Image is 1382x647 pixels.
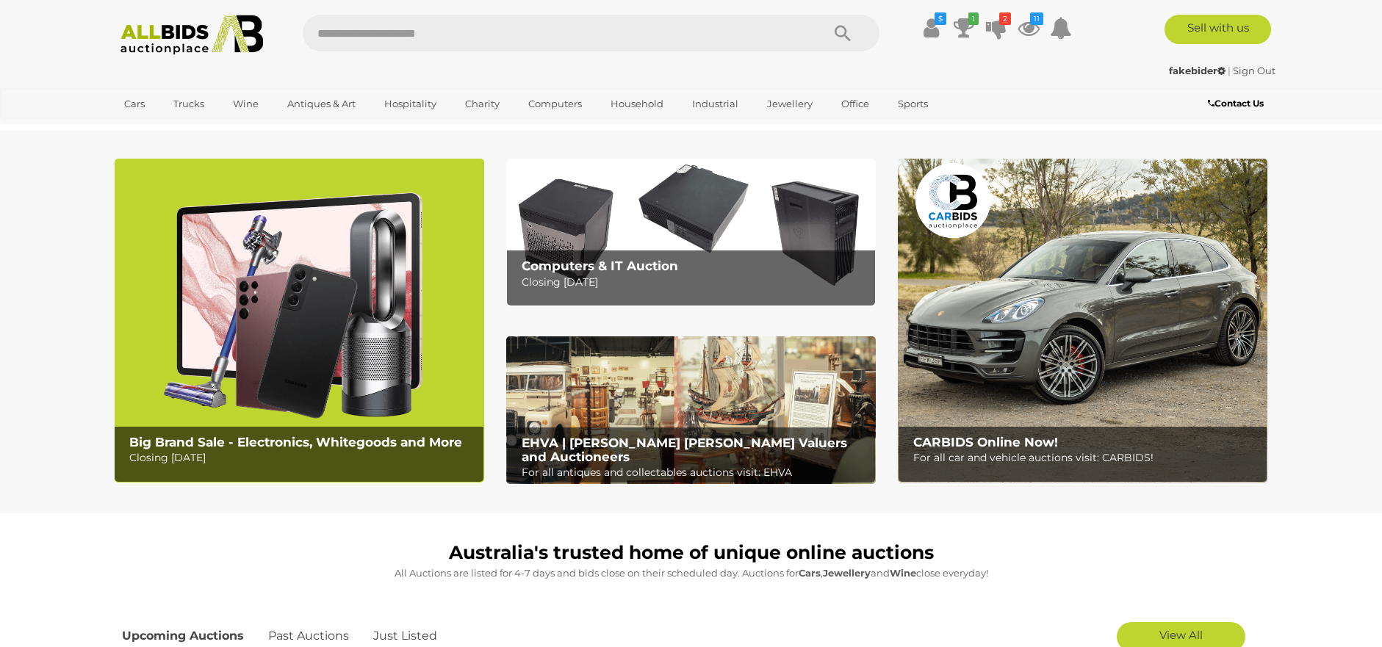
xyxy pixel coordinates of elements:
a: Industrial [683,92,748,116]
a: Antiques & Art [278,92,365,116]
strong: Jewellery [823,567,871,579]
strong: Wine [890,567,916,579]
a: 2 [985,15,1007,41]
b: Big Brand Sale - Electronics, Whitegoods and More [129,435,462,449]
img: Allbids.com.au [112,15,272,55]
b: CARBIDS Online Now! [913,435,1058,449]
a: Computers [519,92,591,116]
b: EHVA | [PERSON_NAME] [PERSON_NAME] Valuers and Auctioneers [522,435,847,464]
a: 1 [953,15,975,41]
a: Office [832,92,879,116]
i: 2 [999,12,1011,25]
a: Cars [115,92,154,116]
a: Trucks [164,92,214,116]
a: Wine [223,92,268,116]
p: For all car and vehicle auctions visit: CARBIDS! [913,449,1259,467]
a: [GEOGRAPHIC_DATA] [115,116,238,140]
i: 11 [1030,12,1043,25]
p: All Auctions are listed for 4-7 days and bids close on their scheduled day. Auctions for , and cl... [122,565,1261,582]
a: CARBIDS Online Now! CARBIDS Online Now! For all car and vehicle auctions visit: CARBIDS! [898,159,1267,482]
a: Hospitality [375,92,446,116]
p: Closing [DATE] [129,449,475,467]
a: Jewellery [757,92,822,116]
p: Closing [DATE] [522,273,868,292]
img: EHVA | Evans Hastings Valuers and Auctioneers [506,336,876,485]
h1: Australia's trusted home of unique online auctions [122,543,1261,563]
a: Contact Us [1208,95,1267,112]
p: For all antiques and collectables auctions visit: EHVA [522,463,868,482]
i: $ [935,12,946,25]
img: CARBIDS Online Now! [898,159,1267,482]
a: Computers & IT Auction Computers & IT Auction Closing [DATE] [506,159,876,306]
a: Sign Out [1233,65,1275,76]
a: Big Brand Sale - Electronics, Whitegoods and More Big Brand Sale - Electronics, Whitegoods and Mo... [115,159,484,482]
button: Search [806,15,879,51]
a: EHVA | Evans Hastings Valuers and Auctioneers EHVA | [PERSON_NAME] [PERSON_NAME] Valuers and Auct... [506,336,876,485]
a: Sell with us [1165,15,1271,44]
span: | [1228,65,1231,76]
strong: Cars [799,567,821,579]
b: Computers & IT Auction [522,259,678,273]
b: Contact Us [1208,98,1264,109]
img: Computers & IT Auction [506,159,876,306]
a: 11 [1018,15,1040,41]
i: 1 [968,12,979,25]
strong: fakebider [1169,65,1226,76]
a: Household [601,92,673,116]
a: Sports [888,92,937,116]
a: $ [921,15,943,41]
a: Charity [456,92,509,116]
span: View All [1159,628,1203,642]
a: fakebider [1169,65,1228,76]
img: Big Brand Sale - Electronics, Whitegoods and More [115,159,484,482]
